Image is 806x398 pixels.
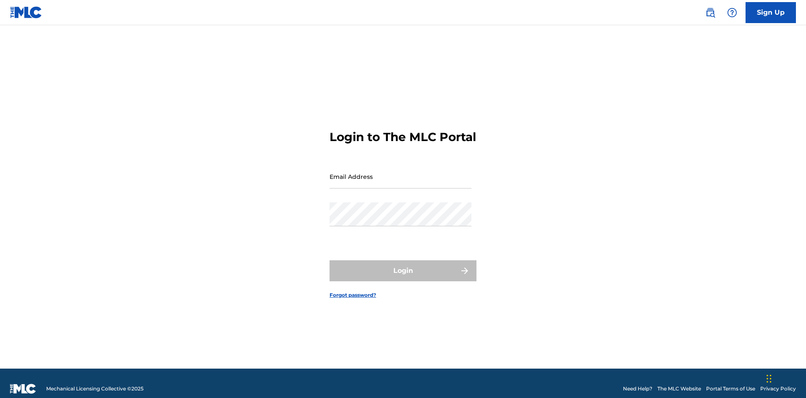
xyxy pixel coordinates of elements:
div: Drag [767,366,772,391]
iframe: Chat Widget [764,358,806,398]
span: Mechanical Licensing Collective © 2025 [46,385,144,393]
a: Need Help? [623,385,652,393]
img: MLC Logo [10,6,42,18]
a: Forgot password? [330,291,376,299]
img: help [727,8,737,18]
a: Sign Up [746,2,796,23]
a: Public Search [702,4,719,21]
img: logo [10,384,36,394]
img: search [705,8,715,18]
div: Help [724,4,741,21]
h3: Login to The MLC Portal [330,130,476,144]
a: Privacy Policy [760,385,796,393]
a: Portal Terms of Use [706,385,755,393]
a: The MLC Website [657,385,701,393]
